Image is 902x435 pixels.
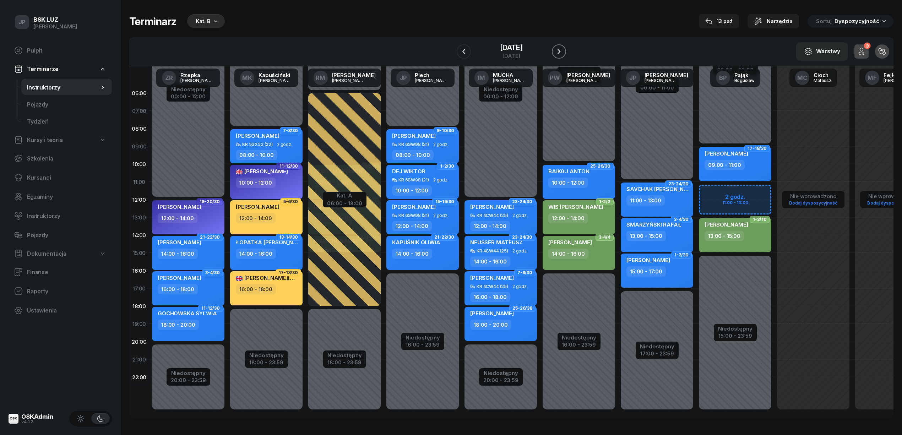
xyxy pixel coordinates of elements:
div: [DATE] [500,53,523,59]
div: KR 6GW98 (21) [398,213,429,218]
span: ZR [165,75,173,81]
div: KR 4CW44 (25) [477,213,508,218]
span: [PERSON_NAME] [392,132,436,139]
span: Raporty [27,288,106,295]
span: [PERSON_NAME] [158,274,201,281]
div: 20:00 - 23:59 [483,376,518,383]
span: [PERSON_NAME] [158,203,201,210]
div: 07:00 [129,102,149,120]
div: Kat. A [327,192,362,199]
span: Tydzień [27,118,106,125]
span: Pojazdy [27,232,106,239]
div: Pająk [734,72,755,78]
div: 08:00 [129,120,149,137]
div: 06:00 - 18:00 [327,199,362,206]
span: [PERSON_NAME] [470,310,514,317]
span: Kursanci [27,174,106,181]
button: Nie wprowadzonoDodaj dyspozycyjność [786,192,840,207]
span: 2 godz. [433,213,449,218]
div: [PERSON_NAME] [645,72,688,78]
div: 14:00 - 16:00 [548,249,588,259]
div: Niedostępny [171,370,206,376]
a: Pojazdy [21,96,112,113]
div: 08:00 - 10:00 [236,150,277,160]
a: Ustawienia [9,302,112,319]
div: v4.1.2 [21,420,54,424]
span: [PERSON_NAME] [470,203,514,210]
div: 18:00 - 20:00 [470,320,511,330]
div: 14:00 [129,226,149,244]
span: 1-2/30 [440,165,454,167]
span: 1-2/10 [753,219,767,220]
span: Kursy i teoria [27,137,63,143]
div: 18:00 - 23:59 [327,358,362,365]
div: 12:00 [129,191,149,208]
h1: Terminarz [129,15,176,28]
button: Niedostępny16:00 - 23:59 [406,333,440,349]
div: 10:00 - 12:00 [392,185,432,196]
div: [PERSON_NAME] [259,78,293,83]
div: [PERSON_NAME] [180,78,214,83]
img: logo-xs@2x.png [9,414,18,424]
div: 08:00 - 10:00 [392,150,434,160]
a: Instruktorzy [9,207,112,224]
span: 21-22/30 [200,236,220,238]
span: IM [478,75,485,81]
div: Piech [415,72,449,78]
a: PW[PERSON_NAME][PERSON_NAME] [542,69,616,87]
div: 09:00 [129,137,149,155]
div: BSK LUZ [33,17,77,23]
div: Niedostępny [171,87,206,92]
span: 21-22/30 [434,236,454,238]
div: Nie wprowadzono [786,193,840,200]
span: Instruktorzy [27,84,99,91]
span: 13-14/30 [279,236,298,238]
span: [PERSON_NAME] [236,132,279,139]
span: MC [797,75,808,81]
span: BAIK0U ANTON [548,168,589,175]
span: 3-4/4 [599,236,610,238]
span: 11-12/30 [279,165,298,167]
a: Dodaj dyspozycyjność [786,199,840,207]
span: 1-2/2 [599,201,610,202]
div: KR 6GW98 (21) [398,178,429,182]
a: RM[PERSON_NAME][PERSON_NAME] [308,69,381,87]
span: [PERSON_NAME] [158,239,201,246]
div: 11:00 [129,173,149,191]
div: 00:00 - 12:00 [171,92,206,99]
div: Warstwy [804,47,840,56]
div: 10:00 [129,155,149,173]
div: Niedostępny [249,353,284,358]
span: NEUSSER MATEUSZ [470,239,523,246]
a: Szkolenia [9,150,112,167]
div: 20:00 - 23:59 [171,376,206,383]
span: PW [550,75,560,81]
span: 5-6/30 [283,201,298,202]
span: Szkolenia [27,155,106,162]
div: 17:00 - 23:59 [640,349,674,357]
span: 11-12/30 [201,308,220,309]
span: 25-26/38 [512,308,532,309]
div: 12:00 - 14:00 [470,221,510,231]
span: Terminarze [27,66,58,72]
div: [PERSON_NAME] [33,23,77,30]
button: Niedostępny20:00 - 23:59 [171,369,206,385]
div: [DATE] [500,44,523,51]
button: Niedostępny00:00 - 12:00 [171,85,206,101]
span: 1-2/30 [674,254,689,256]
div: 18:00 [129,297,149,315]
div: 14:00 - 16:00 [236,249,276,259]
span: Egzaminy [27,194,106,200]
a: MCCiochMateusz [789,69,837,87]
div: Niedostępny [562,335,596,340]
div: Niedostępny [718,326,752,331]
div: 11:00 - 13:00 [626,195,665,206]
span: [PERSON_NAME] [705,221,748,228]
div: OSKAdmin [21,414,54,420]
span: Dyspozycyjność [835,18,879,25]
div: [PERSON_NAME] [332,72,376,78]
div: 16:00 - 23:59 [406,340,440,348]
button: Niedostępny00:00 - 12:00 [483,85,518,101]
a: Tydzień [21,113,112,130]
div: 15:00 - 23:59 [718,331,752,339]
